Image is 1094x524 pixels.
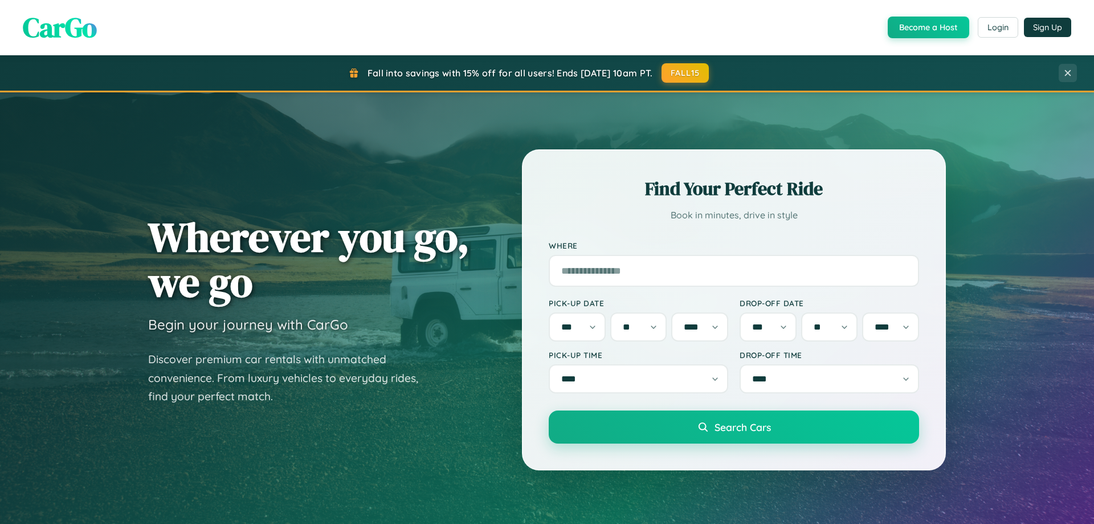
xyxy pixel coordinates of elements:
h3: Begin your journey with CarGo [148,316,348,333]
label: Where [549,241,919,250]
label: Drop-off Date [740,298,919,308]
span: Search Cars [715,421,771,433]
button: Sign Up [1024,18,1071,37]
span: CarGo [23,9,97,46]
p: Book in minutes, drive in style [549,207,919,224]
p: Discover premium car rentals with unmatched convenience. From luxury vehicles to everyday rides, ... [148,350,433,406]
button: Login [978,17,1018,38]
span: Fall into savings with 15% off for all users! Ends [DATE] 10am PT. [368,67,653,79]
button: Search Cars [549,411,919,444]
h2: Find Your Perfect Ride [549,176,919,201]
h1: Wherever you go, we go [148,214,470,304]
button: FALL15 [662,63,709,83]
button: Become a Host [888,17,969,38]
label: Pick-up Time [549,350,728,360]
label: Drop-off Time [740,350,919,360]
label: Pick-up Date [549,298,728,308]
